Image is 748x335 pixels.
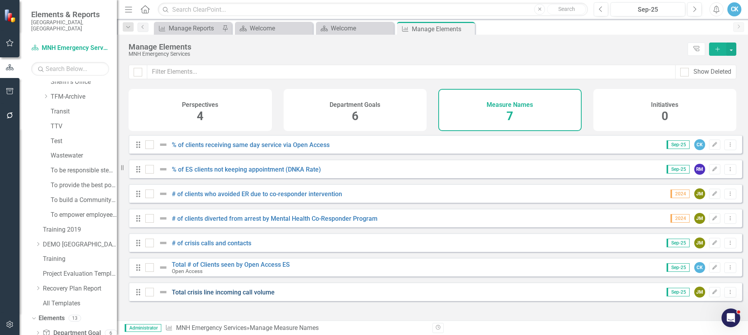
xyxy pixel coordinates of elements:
a: To be responsible stewards of taxpayers' money​ [51,166,117,175]
div: JM [694,188,705,199]
button: CK [727,2,741,16]
a: DEMO [GEOGRAPHIC_DATA] [43,240,117,249]
input: Search ClearPoint... [158,3,588,16]
a: % of ES clients not keeping appointment (DNKA Rate) [172,166,321,173]
span: 4 [197,109,203,123]
div: JM [694,287,705,298]
span: Sep-25 [667,239,690,247]
a: # of clients who avoided ER due to co-responder intervention [172,190,342,198]
div: Manage Elements [412,24,473,34]
a: To build a Community of Choice where people want to live and work​ [51,196,117,205]
span: Sep-25 [667,140,690,149]
img: Not Defined [159,214,168,223]
a: Recovery Plan Report [43,284,117,293]
div: Sep-25 [613,5,683,14]
span: 2024 [670,214,690,223]
input: Search Below... [31,62,109,76]
img: Not Defined [159,263,168,272]
a: Total # of Clients seen by Open Access ES [172,261,290,268]
span: Sep-25 [667,288,690,296]
a: All Templates [43,299,117,308]
div: » Manage Measure Names [165,324,427,333]
a: Test [51,137,117,146]
div: Manage Reports [169,23,220,33]
span: 0 [662,109,668,123]
span: 2024 [670,190,690,198]
a: TFM-Archive [51,92,117,101]
a: MNH Emergency Services [176,324,247,331]
a: Welcome [237,23,311,33]
img: Not Defined [159,165,168,174]
div: MNH Emergency Services [129,51,684,57]
h4: Initiatives [651,101,678,108]
a: Training 2019 [43,225,117,234]
a: Transit [51,107,117,116]
div: Show Deleted [693,67,731,76]
a: MNH Emergency Services [31,44,109,53]
iframe: Intercom live chat [722,308,740,327]
span: Sep-25 [667,165,690,174]
button: Search [547,4,586,15]
small: Open Access [172,268,203,274]
div: RM [694,164,705,175]
h4: Department Goals [330,101,380,108]
a: TTV [51,122,117,131]
span: Elements & Reports [31,10,109,19]
a: Elements [39,314,65,323]
img: ClearPoint Strategy [4,9,18,23]
a: # of clients diverted from arrest by Mental Health Co-Responder Program [172,215,378,222]
span: Administrator [125,324,161,332]
div: Welcome [331,23,392,33]
h4: Perspectives [182,101,218,108]
div: Manage Elements [129,43,684,51]
a: Welcome [318,23,392,33]
a: Training [43,255,117,264]
a: # of crisis calls and contacts [172,239,251,247]
span: 7 [506,109,513,123]
button: Sep-25 [610,2,685,16]
div: 13 [69,315,81,321]
span: Sep-25 [667,263,690,272]
input: Filter Elements... [147,65,676,79]
img: Not Defined [159,238,168,248]
a: Sheriff's Office [51,78,117,87]
a: To provide the best possible mandatory and discretionary services [51,181,117,190]
img: Not Defined [159,287,168,297]
a: Manage Reports [156,23,220,33]
img: Not Defined [159,140,168,149]
a: Project Evaluation Template Scorecard [43,269,117,278]
a: % of clients receiving same day service via Open Access [172,141,330,149]
a: To empower employee innovation and productivity [51,211,117,220]
div: JM [694,238,705,248]
img: Not Defined [159,189,168,199]
div: CK [694,139,705,150]
div: Welcome [250,23,311,33]
small: [GEOGRAPHIC_DATA], [GEOGRAPHIC_DATA] [31,19,109,32]
div: JM [694,213,705,224]
div: CK [694,262,705,273]
span: Search [558,6,575,12]
h4: Measure Names [487,101,533,108]
a: Total crisis line incoming call volume [172,289,275,296]
a: Wastewater [51,151,117,160]
span: 6 [352,109,358,123]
